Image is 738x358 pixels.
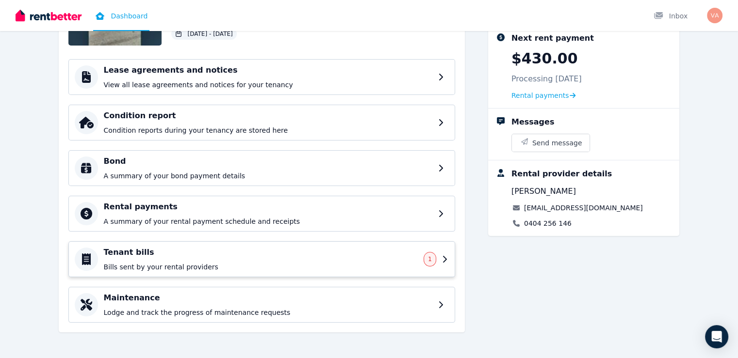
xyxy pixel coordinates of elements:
p: A summary of your bond payment details [104,171,432,181]
img: Vaseehara Ruban Joseph [707,8,722,23]
p: Condition reports during your tenancy are stored here [104,125,432,135]
div: Open Intercom Messenger [705,325,728,348]
a: Rental payments [511,91,576,100]
p: Lodge and track the progress of maintenance requests [104,308,432,317]
img: RentBetter [16,8,82,23]
a: 0404 256 146 [524,218,572,228]
span: [DATE] - [DATE] [188,30,233,38]
h4: Condition report [104,110,432,122]
div: Inbox [654,11,688,21]
span: 1 [428,255,432,263]
button: Send message [512,134,590,152]
p: $430.00 [511,50,578,67]
h4: Lease agreements and notices [104,64,432,76]
span: [PERSON_NAME] [511,186,576,197]
span: Rental payments [511,91,569,100]
p: A summary of your rental payment schedule and receipts [104,217,432,226]
div: Messages [511,116,554,128]
a: [EMAIL_ADDRESS][DOMAIN_NAME] [524,203,643,213]
p: View all lease agreements and notices for your tenancy [104,80,432,90]
h4: Bond [104,156,432,167]
div: Rental provider details [511,168,612,180]
h4: Rental payments [104,201,432,213]
span: Send message [532,138,582,148]
p: Bills sent by your rental providers [104,262,418,272]
p: Processing [DATE] [511,73,582,85]
h4: Maintenance [104,292,432,304]
div: Next rent payment [511,32,594,44]
h4: Tenant bills [104,247,418,258]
